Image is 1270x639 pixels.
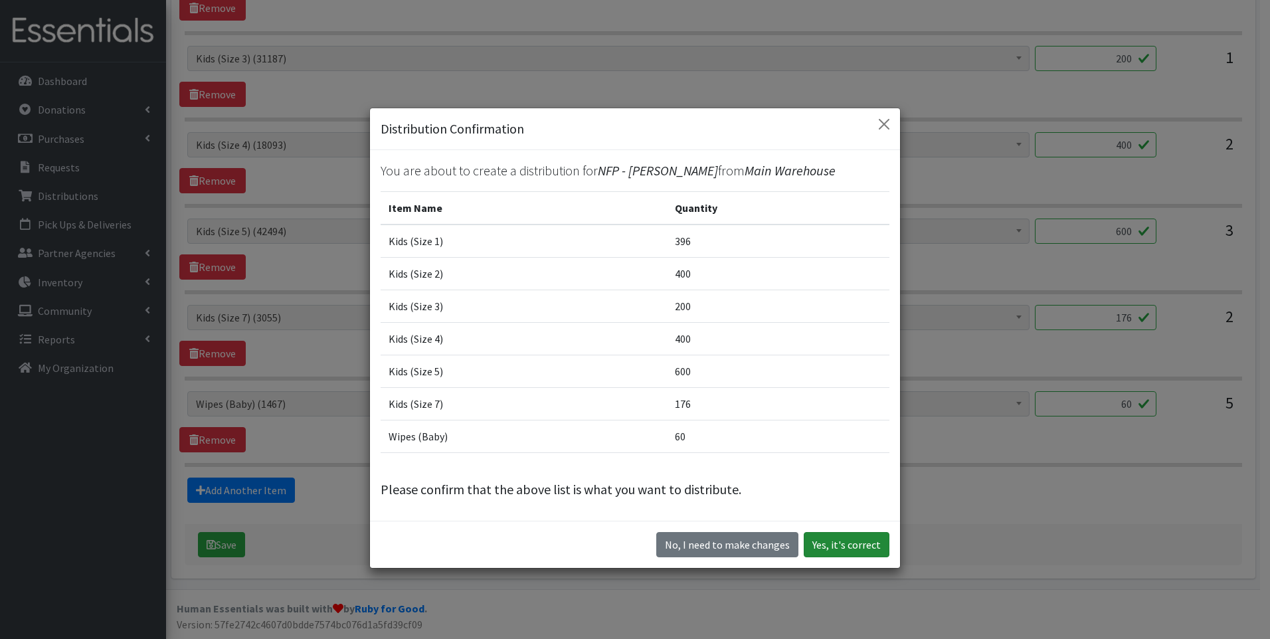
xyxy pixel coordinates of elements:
p: Please confirm that the above list is what you want to distribute. [381,480,889,500]
td: 396 [667,225,889,258]
td: 400 [667,323,889,355]
td: 600 [667,355,889,388]
td: Kids (Size 7) [381,388,667,420]
p: You are about to create a distribution for from [381,161,889,181]
td: 176 [667,388,889,420]
span: Main Warehouse [745,162,836,179]
td: Wipes (Baby) [381,420,667,453]
td: 200 [667,290,889,323]
th: Item Name [381,192,667,225]
span: NFP - [PERSON_NAME] [598,162,718,179]
td: Kids (Size 2) [381,258,667,290]
td: Kids (Size 1) [381,225,667,258]
td: Kids (Size 5) [381,355,667,388]
td: Kids (Size 4) [381,323,667,355]
button: Close [873,114,895,135]
th: Quantity [667,192,889,225]
td: 400 [667,258,889,290]
h5: Distribution Confirmation [381,119,524,139]
td: 60 [667,420,889,453]
td: Kids (Size 3) [381,290,667,323]
button: No I need to make changes [656,532,798,557]
button: Yes, it's correct [804,532,889,557]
